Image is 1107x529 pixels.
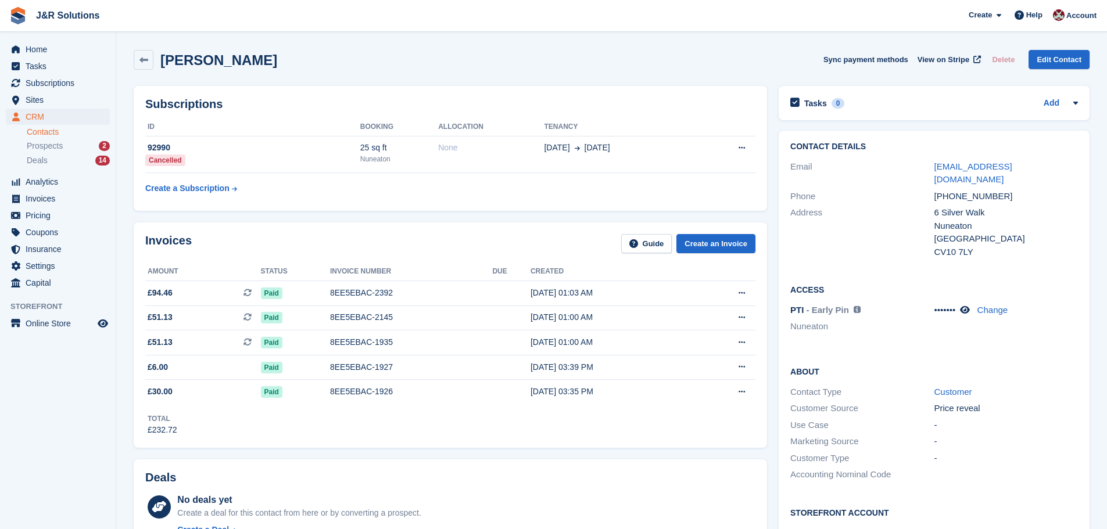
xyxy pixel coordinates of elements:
[6,241,110,257] a: menu
[26,174,95,190] span: Analytics
[95,156,110,165] div: 14
[96,316,110,330] a: Preview store
[26,75,95,91] span: Subscriptions
[145,234,192,253] h2: Invoices
[790,190,934,203] div: Phone
[913,50,983,69] a: View on Stripe
[160,52,277,68] h2: [PERSON_NAME]
[790,283,1078,295] h2: Access
[832,98,845,109] div: 0
[26,315,95,332] span: Online Store
[1029,50,1090,69] a: Edit Contact
[261,312,282,323] span: Paid
[790,435,934,448] div: Marketing Source
[31,6,104,25] a: J&R Solutions
[934,387,972,397] a: Customer
[1066,10,1097,21] span: Account
[148,424,177,436] div: £232.72
[145,182,230,195] div: Create a Subscription
[10,301,116,312] span: Storefront
[330,361,493,373] div: 8EE5EBAC-1927
[531,311,693,323] div: [DATE] 01:00 AM
[585,142,610,154] span: [DATE]
[26,41,95,57] span: Home
[790,305,804,315] span: PTI
[823,50,908,69] button: Sync payment methods
[804,98,827,109] h2: Tasks
[492,262,530,281] th: Due
[934,435,1078,448] div: -
[261,262,330,281] th: Status
[99,141,110,151] div: 2
[438,142,544,154] div: None
[148,287,173,299] span: £94.46
[790,386,934,399] div: Contact Type
[977,305,1008,315] a: Change
[6,258,110,274] a: menu
[987,50,1019,69] button: Delete
[6,207,110,224] a: menu
[1026,9,1042,21] span: Help
[261,362,282,373] span: Paid
[148,386,173,398] span: £30.00
[9,7,27,24] img: stora-icon-8386f47178a22dfd0bd8f6a31ec36ba5ce8667c1dd55bd0f319d3a0aa187defe.svg
[934,232,1078,246] div: [GEOGRAPHIC_DATA]
[26,275,95,291] span: Capital
[969,9,992,21] span: Create
[934,161,1012,185] a: [EMAIL_ADDRESS][DOMAIN_NAME]
[26,258,95,274] span: Settings
[790,452,934,465] div: Customer Type
[531,386,693,398] div: [DATE] 03:35 PM
[360,142,438,154] div: 25 sq ft
[790,468,934,481] div: Accounting Nominal Code
[934,246,1078,259] div: CV10 7LY
[145,471,176,484] h2: Deals
[26,224,95,240] span: Coupons
[177,507,421,519] div: Create a deal for this contact from here or by converting a prospect.
[330,311,493,323] div: 8EE5EBAC-2145
[26,92,95,108] span: Sites
[934,452,1078,465] div: -
[790,160,934,186] div: Email
[6,275,110,291] a: menu
[6,75,110,91] a: menu
[145,98,755,111] h2: Subscriptions
[807,305,849,315] span: - Early Pin
[177,493,421,507] div: No deals yet
[26,190,95,207] span: Invoices
[790,320,934,333] li: Nuneaton
[330,336,493,348] div: 8EE5EBAC-1935
[6,58,110,74] a: menu
[26,58,95,74] span: Tasks
[261,337,282,348] span: Paid
[330,262,493,281] th: Invoice number
[330,386,493,398] div: 8EE5EBAC-1926
[261,287,282,299] span: Paid
[934,402,1078,415] div: Price reveal
[934,219,1078,233] div: Nuneaton
[790,365,1078,377] h2: About
[918,54,969,66] span: View on Stripe
[531,262,693,281] th: Created
[6,92,110,108] a: menu
[145,118,360,136] th: ID
[531,361,693,373] div: [DATE] 03:39 PM
[360,118,438,136] th: Booking
[790,402,934,415] div: Customer Source
[790,506,1078,518] h2: Storefront Account
[26,207,95,224] span: Pricing
[26,241,95,257] span: Insurance
[148,361,168,373] span: £6.00
[6,315,110,332] a: menu
[145,142,360,154] div: 92990
[6,224,110,240] a: menu
[531,336,693,348] div: [DATE] 01:00 AM
[26,109,95,125] span: CRM
[934,419,1078,432] div: -
[1053,9,1065,21] img: Julie Morgan
[330,287,493,299] div: 8EE5EBAC-2392
[934,206,1078,219] div: 6 Silver Walk
[145,262,261,281] th: Amount
[790,142,1078,152] h2: Contact Details
[148,336,173,348] span: £51.13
